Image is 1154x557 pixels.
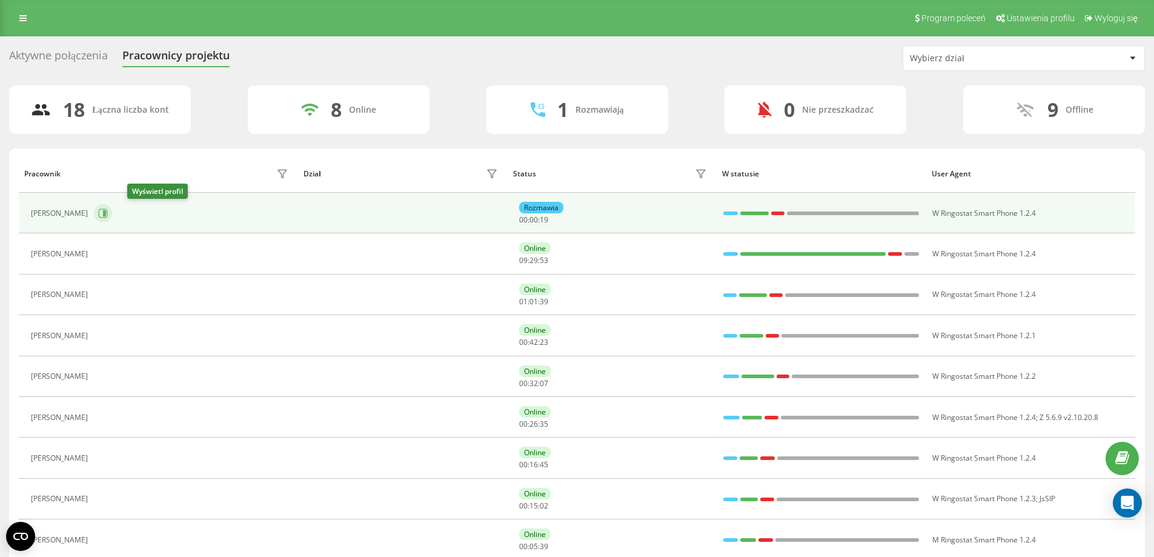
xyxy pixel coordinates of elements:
[519,461,548,469] div: : :
[31,209,91,218] div: [PERSON_NAME]
[31,250,91,258] div: [PERSON_NAME]
[784,98,795,121] div: 0
[932,248,1036,259] span: W Ringostat Smart Phone 1.2.4
[519,284,551,295] div: Online
[575,105,624,115] div: Rozmawiają
[540,459,548,470] span: 45
[529,337,538,347] span: 42
[1047,98,1058,121] div: 9
[513,170,536,178] div: Status
[932,289,1036,299] span: W Ringostat Smart Phone 1.2.4
[519,255,528,265] span: 09
[519,379,548,388] div: : :
[519,542,548,551] div: : :
[63,98,85,121] div: 18
[519,459,528,470] span: 00
[932,412,1036,422] span: W Ringostat Smart Phone 1.2.4
[519,420,548,429] div: : :
[1095,13,1138,23] span: Wyloguj się
[519,541,528,552] span: 00
[529,541,538,552] span: 05
[519,256,548,265] div: : :
[540,378,548,389] span: 07
[519,488,551,499] div: Online
[540,337,548,347] span: 23
[31,454,91,462] div: [PERSON_NAME]
[540,419,548,429] span: 35
[932,493,1036,504] span: W Ringostat Smart Phone 1.2.3
[540,296,548,307] span: 39
[932,453,1036,463] span: W Ringostat Smart Phone 1.2.4
[24,170,61,178] div: Pracownik
[519,502,548,510] div: : :
[6,522,35,551] button: Open CMP widget
[31,495,91,503] div: [PERSON_NAME]
[1040,412,1098,422] span: Z 5.6.9 v2.10.20.8
[331,98,342,121] div: 8
[1007,13,1075,23] span: Ustawienia profilu
[932,371,1036,381] span: W Ringostat Smart Phone 1.2.2
[529,255,538,265] span: 29
[932,170,1130,178] div: User Agent
[519,298,548,306] div: : :
[519,378,528,389] span: 00
[31,332,91,340] div: [PERSON_NAME]
[92,105,168,115] div: Łączna liczba kont
[519,242,551,254] div: Online
[540,501,548,511] span: 02
[1113,489,1142,518] div: Open Intercom Messenger
[127,184,188,199] div: Wyświetl profil
[1040,493,1055,504] span: JsSIP
[932,535,1036,545] span: M Ringostat Smart Phone 1.2.4
[802,105,874,115] div: Nie przeszkadzać
[557,98,568,121] div: 1
[31,372,91,381] div: [PERSON_NAME]
[932,208,1036,218] span: W Ringostat Smart Phone 1.2.4
[9,49,108,68] div: Aktywne połączenia
[31,413,91,422] div: [PERSON_NAME]
[540,541,548,552] span: 39
[540,255,548,265] span: 53
[910,53,1055,64] div: Wybierz dział
[519,216,548,224] div: : :
[921,13,986,23] span: Program poleceń
[31,290,91,299] div: [PERSON_NAME]
[529,501,538,511] span: 15
[519,296,528,307] span: 01
[519,324,551,336] div: Online
[519,501,528,511] span: 00
[31,536,91,544] div: [PERSON_NAME]
[529,459,538,470] span: 16
[722,170,920,178] div: W statusie
[519,337,528,347] span: 00
[519,406,551,418] div: Online
[519,419,528,429] span: 00
[349,105,376,115] div: Online
[519,529,551,540] div: Online
[529,296,538,307] span: 01
[519,215,528,225] span: 00
[540,215,548,225] span: 19
[519,365,551,377] div: Online
[1066,105,1093,115] div: Offline
[122,49,230,68] div: Pracownicy projektu
[519,447,551,458] div: Online
[529,215,538,225] span: 00
[529,378,538,389] span: 32
[932,330,1036,341] span: W Ringostat Smart Phone 1.2.1
[519,338,548,347] div: : :
[529,419,538,429] span: 26
[303,170,320,178] div: Dział
[519,202,563,213] div: Rozmawia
